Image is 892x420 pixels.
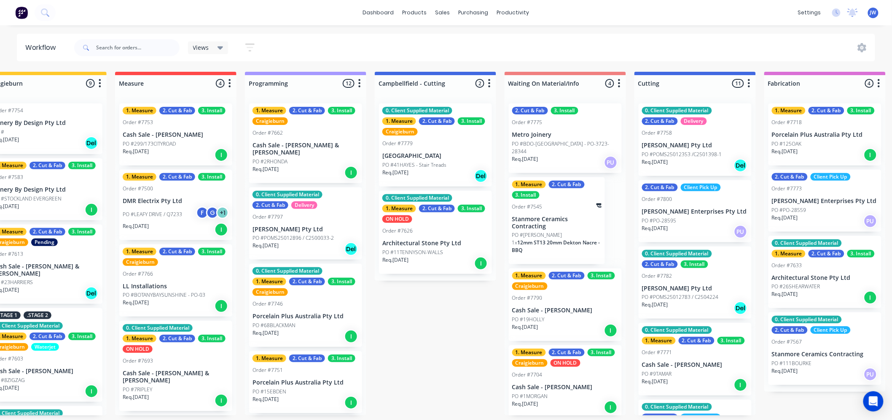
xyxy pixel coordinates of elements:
p: LL Installations [123,283,229,290]
div: I [215,223,228,236]
div: 2. Cut & Fab [159,173,195,181]
div: F [196,206,209,219]
div: 3. Install [681,260,708,268]
div: I [344,330,358,343]
div: 3. Install [68,333,96,340]
div: PU [864,368,877,381]
div: 0. Client Supplied Material [253,267,322,275]
div: purchasing [454,6,493,19]
div: Client Pick Up [811,326,851,334]
div: I [474,257,488,270]
div: Order #7718 [772,119,802,126]
div: + 1 [216,206,229,219]
p: [PERSON_NAME] Pty Ltd [642,285,748,292]
div: 0. Client Supplied Material2. Cut & FabClient Pick UpOrder #7567Stanmore Ceramics ContractingPO #... [768,312,881,385]
div: 0. Client Supplied Material [642,250,712,257]
div: Del [474,169,488,183]
div: 1. Measure [123,248,156,255]
div: 0. Client Supplied Material1. Measure2. Cut & Fab3. InstallON HOLDOrder #7693Cash Sale - [PERSON_... [119,321,232,411]
p: Cash Sale - [PERSON_NAME] [512,384,618,391]
div: I [215,299,228,313]
p: PO #POMS25012783 / C2504224 [642,293,719,301]
div: 0. Client Supplied Material1. Measure2. Cut & Fab3. InstallCraigieburnOrder #7779[GEOGRAPHIC_DATA... [379,103,492,187]
div: 3. Install [717,337,745,344]
div: settings [794,6,825,19]
a: dashboard [359,6,398,19]
div: 1. Measure2. Cut & Fab3. InstallOrder #7545Stanmore Ceramics ContractingPO #[PERSON_NAME]1x12mm S... [509,177,605,265]
p: Req. [DATE] [382,169,408,176]
p: PO #POMS25012896 / C2500033-2 [253,234,334,242]
div: 3. Install [198,173,226,181]
div: 1. Measure [123,173,156,181]
span: 12mm ST13 20mm Dekton Nacre - BBQ [512,239,600,254]
div: 1. Measure [512,349,546,356]
p: PO #111BOURKE [772,360,812,367]
div: Order #7751 [253,366,283,374]
div: 1. Measure [512,272,546,279]
div: Order #7782 [642,272,672,280]
div: 2. Cut & Fab [419,205,455,212]
p: Req. [DATE] [642,225,668,232]
div: 1. Measure [123,335,156,342]
p: Req. [DATE] [123,222,149,230]
p: PO #PO-28595 [642,217,677,225]
p: Req. [DATE] [642,158,668,166]
div: Order #7797 [253,213,283,221]
div: Workflow [25,43,60,53]
p: PO #9TAMAR [642,370,672,378]
div: Pending [31,238,58,246]
div: 0. Client Supplied Material [382,194,452,202]
p: Cash Sale - [PERSON_NAME] & [PERSON_NAME] [253,142,359,156]
div: 0. Client Supplied Material [382,107,452,114]
div: 1. Measure [253,278,286,285]
p: PO #125OAK [772,140,802,148]
div: 3. Install [198,335,226,342]
div: 1. Measure2. Cut & Fab3. InstallOrder #7753Cash Sale - [PERSON_NAME]PO #299/173CITYROADReq.[DATE]I [119,103,232,165]
div: 0. Client Supplied Material1. Measure2. Cut & Fab3. InstallCraigieburnOrder #7746Porcelain Plus A... [249,264,362,347]
div: ON HOLD [382,215,412,223]
div: 2. Cut & Fab [642,260,678,268]
div: Craigieburn [123,258,158,266]
div: Order #7545 [512,203,543,211]
div: Order #7771 [642,349,672,356]
div: Order #7779 [382,140,413,147]
p: Req. [DATE] [772,290,798,298]
div: 3. Install [512,191,540,199]
div: Craigieburn [253,288,288,296]
p: Req. [DATE] [253,329,279,337]
p: PO #19HOLLY [512,316,545,323]
p: Req. [DATE] [642,301,668,309]
div: 3. Install [68,228,96,236]
div: 2. Cut & Fab [289,278,325,285]
div: products [398,6,431,19]
div: Order #7773 [772,185,802,192]
div: 1. Measure2. Cut & Fab3. InstallCraigieburnOrder #7766LL InstallationsPO #BOTANYBAYSUNSHINE - PO-... [119,244,232,317]
div: 0. Client Supplied Material [642,326,712,334]
p: PO #26SHEARWATER [772,283,820,290]
div: 2. Cut & Fab [30,162,65,169]
div: 1. Measure [382,205,416,212]
div: G [206,206,219,219]
div: 1. Measure [123,107,156,114]
div: I [734,378,747,392]
p: PO #POMS25012353 /C2501398-1 [642,151,722,158]
div: Craigieburn [512,282,548,290]
div: 3. Install [328,278,355,285]
div: 0. Client Supplied Material2. Cut & FabDeliveryOrder #7797[PERSON_NAME] Pty LtdPO #POMS25012896 /... [249,187,362,260]
p: Cash Sale - [PERSON_NAME] & [PERSON_NAME] [123,370,229,384]
div: 3. Install [588,272,615,279]
div: 1. Measure [512,181,546,188]
div: 3. Install [847,107,875,114]
p: Req. [DATE] [772,148,798,155]
div: Order #7766 [123,270,153,278]
div: Order #7775 [512,119,543,126]
div: 2. Cut & Fab [549,349,585,356]
div: 1. Measure [642,337,676,344]
div: Order #7704 [512,371,543,379]
p: Stanmore Ceramics Contracting [512,216,602,230]
div: Del [734,301,747,315]
div: sales [431,6,454,19]
div: 3. Install [458,205,485,212]
div: Order #7633 [772,262,802,269]
p: Cash Sale - [PERSON_NAME] [123,131,229,138]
